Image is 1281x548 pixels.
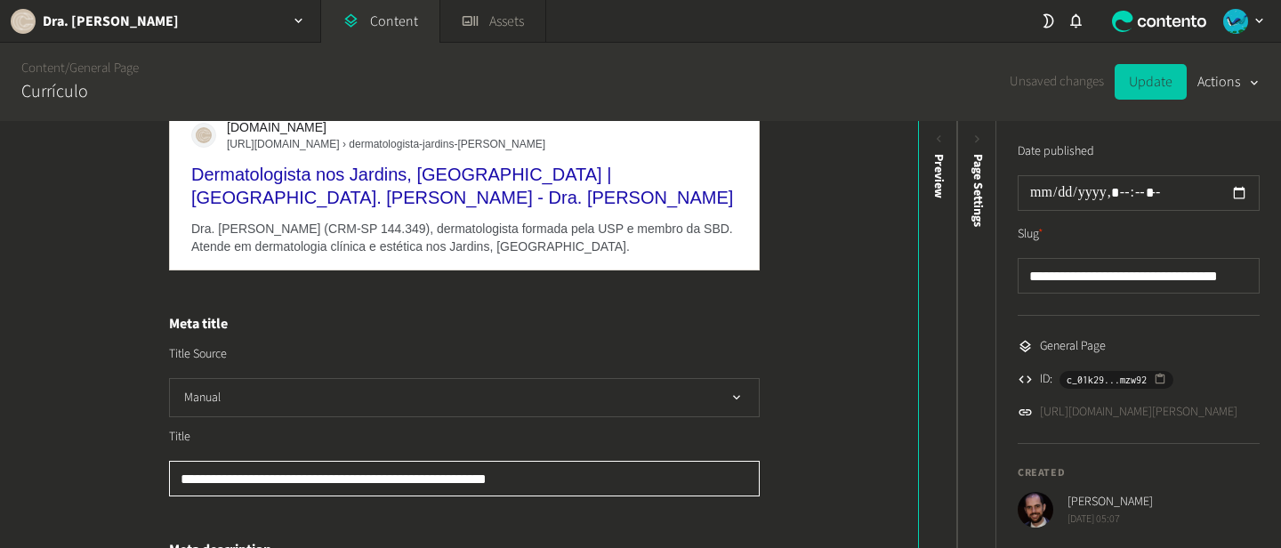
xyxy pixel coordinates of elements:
[1040,403,1237,422] a: [URL][DOMAIN_NAME][PERSON_NAME]
[169,313,760,334] h4: Meta title
[1040,370,1052,389] span: ID:
[191,163,737,209] div: Dermatologista nos Jardins, [GEOGRAPHIC_DATA] | [GEOGRAPHIC_DATA]. [PERSON_NAME] - Dra. [PERSON_N...
[169,345,227,363] label: Title Source
[1223,9,1248,34] img: andréia c.
[1040,337,1106,356] span: General Page
[169,428,190,447] label: Title
[1067,512,1153,528] span: [DATE] 05:07
[69,59,139,77] a: General Page
[191,220,737,255] div: Dra. [PERSON_NAME] (CRM-SP 144.349), dermatologista formada pela USP e membro da SBD. Atende em d...
[21,59,65,77] a: Content
[1018,142,1094,161] label: Date published
[1010,72,1104,93] span: Unsaved changes
[227,118,545,136] span: [DOMAIN_NAME]
[1197,64,1260,100] button: Actions
[21,78,88,105] h2: Currículo
[65,59,69,77] span: /
[227,136,545,152] span: [URL][DOMAIN_NAME] › dermatologista-jardins-[PERSON_NAME]
[1018,225,1043,244] label: Slug
[1018,492,1053,528] img: Andre Teves
[1067,493,1153,512] span: [PERSON_NAME]
[969,154,987,227] span: Page Settings
[196,127,212,143] img: favicon-32x32.png
[1067,372,1147,388] span: c_01k29...mzw92
[1018,465,1260,481] h4: Created
[169,378,760,417] button: Manual
[1059,371,1173,389] button: c_01k29...mzw92
[191,118,737,209] a: [DOMAIN_NAME][URL][DOMAIN_NAME] › dermatologista-jardins-[PERSON_NAME]Dermatologista nos Jardins,...
[11,9,36,34] img: Dra. Caroline Cha
[930,154,948,198] div: Preview
[43,11,179,32] h2: Dra. [PERSON_NAME]
[1115,64,1187,100] button: Update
